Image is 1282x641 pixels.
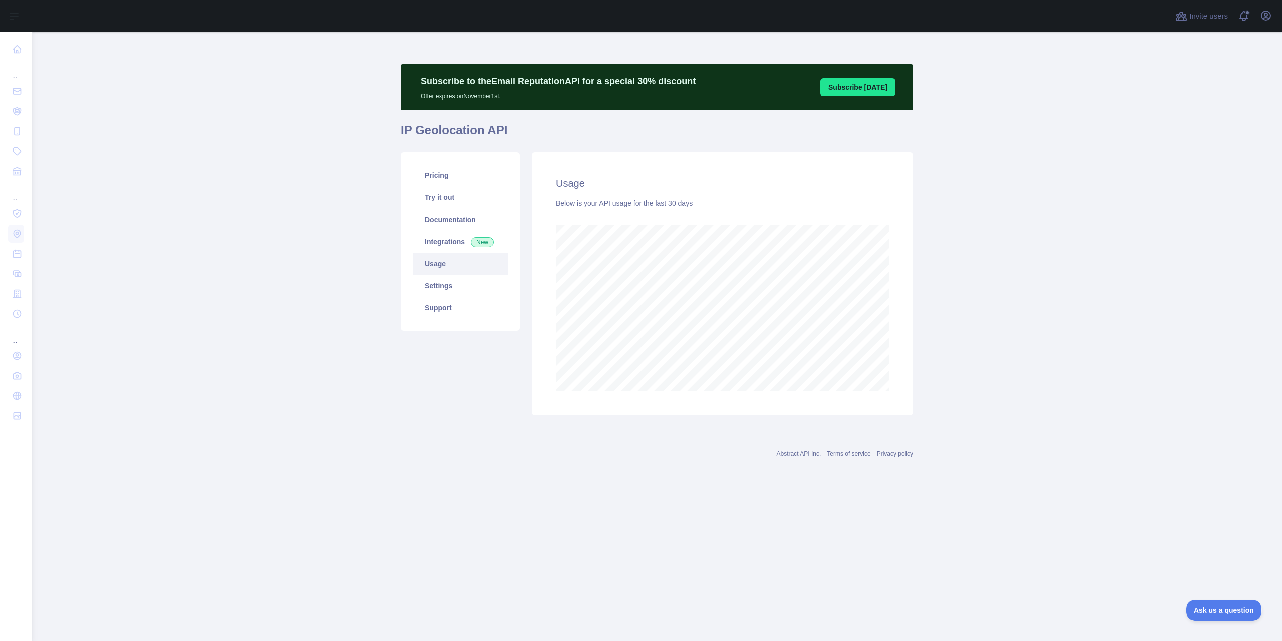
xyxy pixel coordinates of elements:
div: Below is your API usage for the last 30 days [556,198,889,208]
a: Settings [413,275,508,297]
a: Documentation [413,208,508,231]
h1: IP Geolocation API [401,122,913,146]
p: Offer expires on November 1st. [421,88,696,100]
div: ... [8,182,24,202]
a: Support [413,297,508,319]
a: Pricing [413,164,508,186]
a: Usage [413,253,508,275]
a: Integrations New [413,231,508,253]
iframe: Toggle Customer Support [1186,600,1262,621]
span: Invite users [1189,11,1228,22]
a: Privacy policy [877,450,913,457]
button: Invite users [1173,8,1230,24]
h2: Usage [556,176,889,190]
a: Abstract API Inc. [777,450,821,457]
a: Try it out [413,186,508,208]
button: Subscribe [DATE] [820,78,895,96]
span: New [471,237,494,247]
div: ... [8,60,24,80]
a: Terms of service [827,450,870,457]
p: Subscribe to the Email Reputation API for a special 30 % discount [421,74,696,88]
div: ... [8,325,24,345]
